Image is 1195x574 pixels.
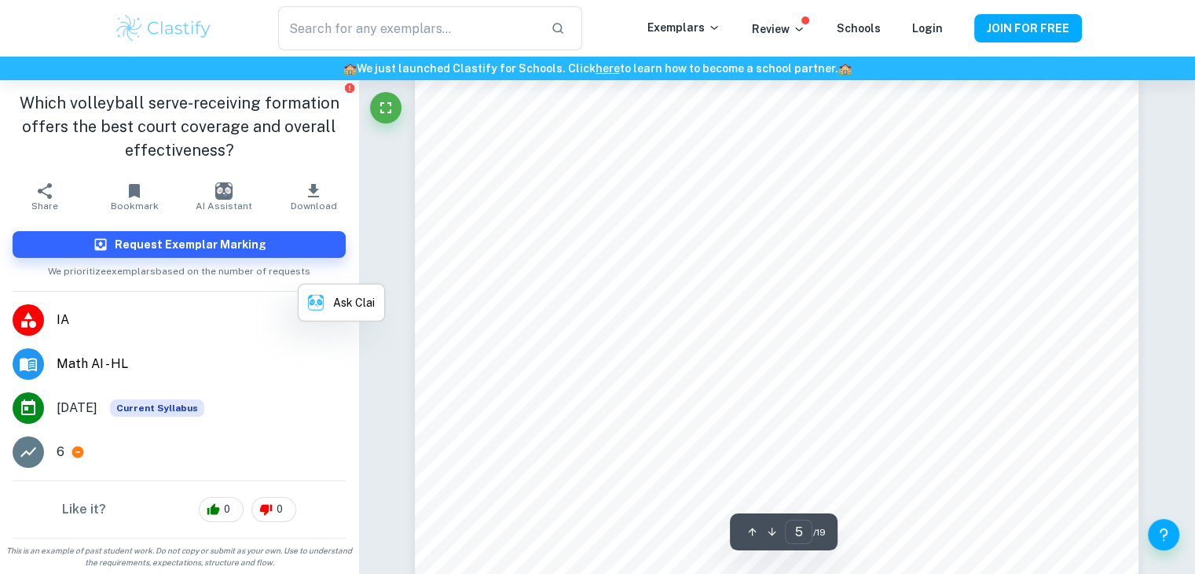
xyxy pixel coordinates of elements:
[299,285,384,321] button: Ask Clai
[57,355,346,373] span: Math AI - HL
[111,201,159,212] span: Bookmark
[62,500,106,519] h6: Like it?
[57,311,346,329] span: IA
[308,295,324,311] img: clai.png
[291,201,337,212] span: Download
[269,175,358,219] button: Download
[110,399,204,417] span: Current Syllabus
[812,525,825,539] span: / 19
[647,19,720,36] p: Exemplars
[974,14,1082,42] button: JOIN FOR FREE
[115,236,266,253] h6: Request Exemplar Marking
[13,91,346,162] h1: Which volleyball serve-receiving formation offers the best court coverage and overall effectiveness?
[110,399,204,417] div: This exemplar is based on the current syllabus. Feel free to refer to it for inspiration/ideas wh...
[6,545,352,568] span: This is an example of past student work. Do not copy or submit as your own. Use to understand the...
[114,13,214,44] img: Clastify logo
[596,62,620,75] a: here
[179,175,269,219] button: AI Assistant
[343,62,357,75] span: 🏫
[57,399,97,418] span: [DATE]
[3,60,1192,77] h6: We just launched Clastify for Schools. Click to learn how to become a school partner.
[251,497,296,522] div: 0
[13,231,346,258] button: Request Exemplar Marking
[370,92,401,123] button: Fullscreen
[215,502,239,517] span: 0
[215,182,233,200] img: AI Assistant
[48,258,310,278] span: We prioritize exemplars based on the number of requests
[268,502,291,517] span: 0
[333,294,375,311] p: Ask Clai
[752,20,805,38] p: Review
[912,22,943,35] a: Login
[196,201,252,212] span: AI Assistant
[343,82,355,94] button: Report issue
[838,62,852,75] span: 🏫
[278,6,537,50] input: Search for any exemplars...
[90,175,179,219] button: Bookmark
[199,497,244,522] div: 0
[31,201,58,212] span: Share
[837,22,881,35] a: Schools
[1148,519,1179,550] button: Help and Feedback
[57,443,64,462] p: 6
